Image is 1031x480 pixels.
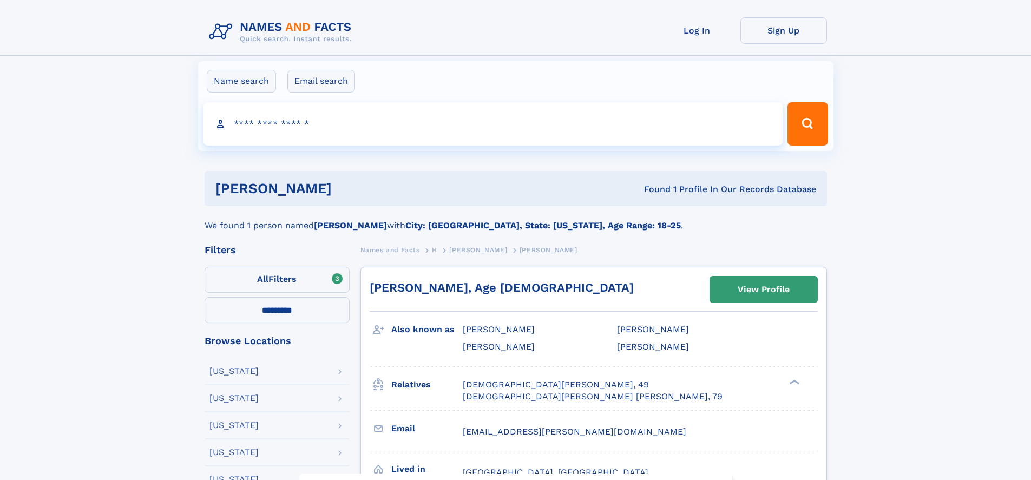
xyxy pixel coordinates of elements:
h3: Also known as [391,320,463,339]
div: Filters [205,245,350,255]
b: City: [GEOGRAPHIC_DATA], State: [US_STATE], Age Range: 18-25 [405,220,681,231]
span: [PERSON_NAME] [449,246,507,254]
button: Search Button [787,102,828,146]
label: Name search [207,70,276,93]
h3: Lived in [391,460,463,478]
h1: [PERSON_NAME] [215,182,488,195]
div: View Profile [738,277,790,302]
div: We found 1 person named with . [205,206,827,232]
span: [PERSON_NAME] [463,341,535,352]
a: Log In [654,17,740,44]
span: [EMAIL_ADDRESS][PERSON_NAME][DOMAIN_NAME] [463,426,686,437]
span: [PERSON_NAME] [520,246,577,254]
span: [PERSON_NAME] [617,341,689,352]
input: search input [203,102,783,146]
a: H [432,243,437,257]
div: Browse Locations [205,336,350,346]
span: H [432,246,437,254]
h3: Email [391,419,463,438]
a: [DEMOGRAPHIC_DATA][PERSON_NAME] [PERSON_NAME], 79 [463,391,723,403]
a: [DEMOGRAPHIC_DATA][PERSON_NAME], 49 [463,379,649,391]
label: Filters [205,267,350,293]
a: [PERSON_NAME], Age [DEMOGRAPHIC_DATA] [370,281,634,294]
div: [US_STATE] [209,448,259,457]
a: Sign Up [740,17,827,44]
a: View Profile [710,277,817,303]
div: [US_STATE] [209,367,259,376]
div: Found 1 Profile In Our Records Database [488,183,816,195]
b: [PERSON_NAME] [314,220,387,231]
span: [PERSON_NAME] [463,324,535,334]
label: Email search [287,70,355,93]
div: ❯ [787,378,800,385]
img: Logo Names and Facts [205,17,360,47]
div: [US_STATE] [209,421,259,430]
div: [US_STATE] [209,394,259,403]
h3: Relatives [391,376,463,394]
a: [PERSON_NAME] [449,243,507,257]
span: All [257,274,268,284]
a: Names and Facts [360,243,420,257]
span: [GEOGRAPHIC_DATA], [GEOGRAPHIC_DATA] [463,467,648,477]
span: [PERSON_NAME] [617,324,689,334]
